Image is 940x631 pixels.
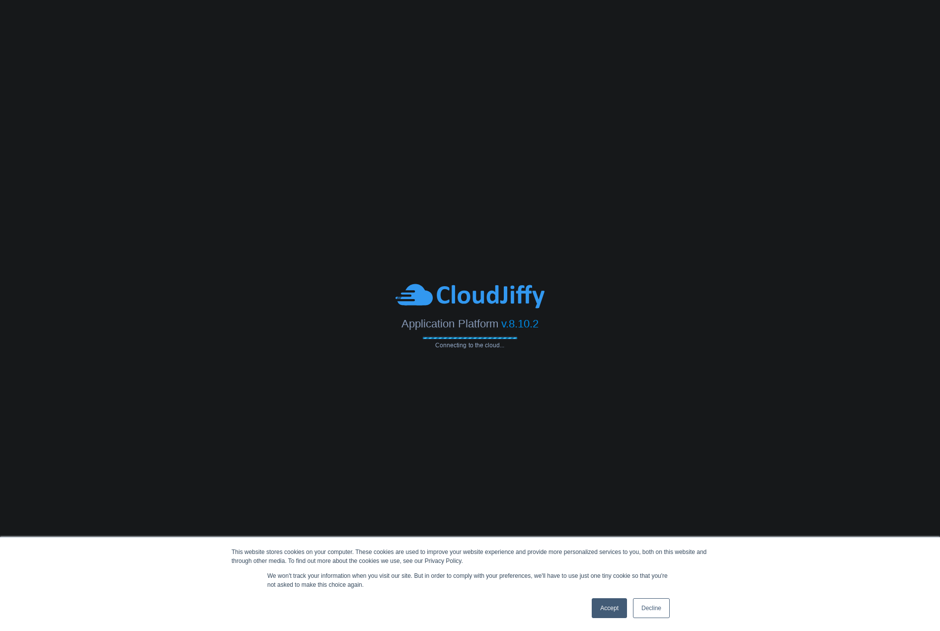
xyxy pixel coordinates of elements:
span: Connecting to the cloud... [423,342,517,349]
a: Accept [592,598,627,618]
p: We won't track your information when you visit our site. But in order to comply with your prefere... [267,571,673,589]
img: CloudJiffy-Blue.svg [395,283,545,310]
span: v.8.10.2 [501,317,539,330]
a: Decline [633,598,670,618]
div: This website stores cookies on your computer. These cookies are used to improve your website expe... [232,548,708,565]
span: Application Platform [401,317,498,330]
